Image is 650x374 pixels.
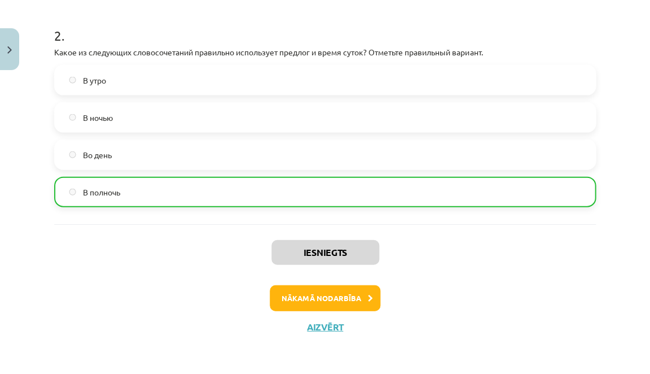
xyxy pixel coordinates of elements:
input: Во день [69,151,76,158]
p: Какое из следующих словосочетаний правильно использует предлог и время суток? Отметьте правильный... [54,46,596,58]
span: В ночью [83,111,113,123]
button: Nākamā nodarbība [270,285,380,311]
span: В полночь [83,186,120,198]
input: В утро [69,76,76,84]
input: В полночь [69,188,76,195]
input: В ночью [69,114,76,121]
h1: 2 . [54,7,596,42]
span: В утро [83,74,106,86]
img: icon-close-lesson-0947bae3869378f0d4975bcd49f059093ad1ed9edebbc8119c70593378902aed.svg [7,46,12,54]
span: Во день [83,149,112,160]
button: Iesniegts [271,240,379,264]
button: Aizvērt [304,321,346,332]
